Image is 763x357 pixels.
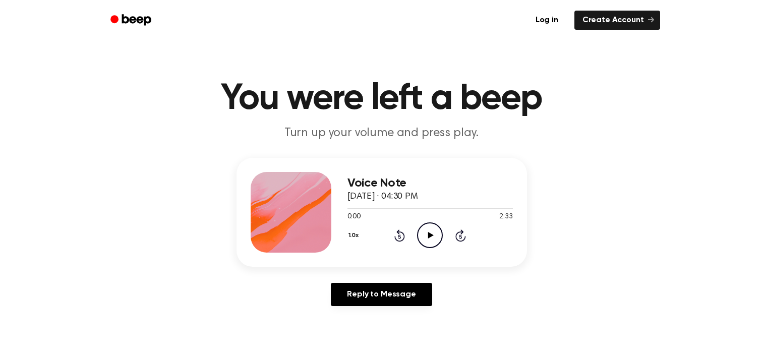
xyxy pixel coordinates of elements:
[103,11,160,30] a: Beep
[331,283,432,306] a: Reply to Message
[124,81,640,117] h1: You were left a beep
[347,227,363,244] button: 1.0x
[347,192,418,201] span: [DATE] · 04:30 PM
[574,11,660,30] a: Create Account
[525,9,568,32] a: Log in
[347,212,361,222] span: 0:00
[499,212,512,222] span: 2:33
[347,176,513,190] h3: Voice Note
[188,125,575,142] p: Turn up your volume and press play.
